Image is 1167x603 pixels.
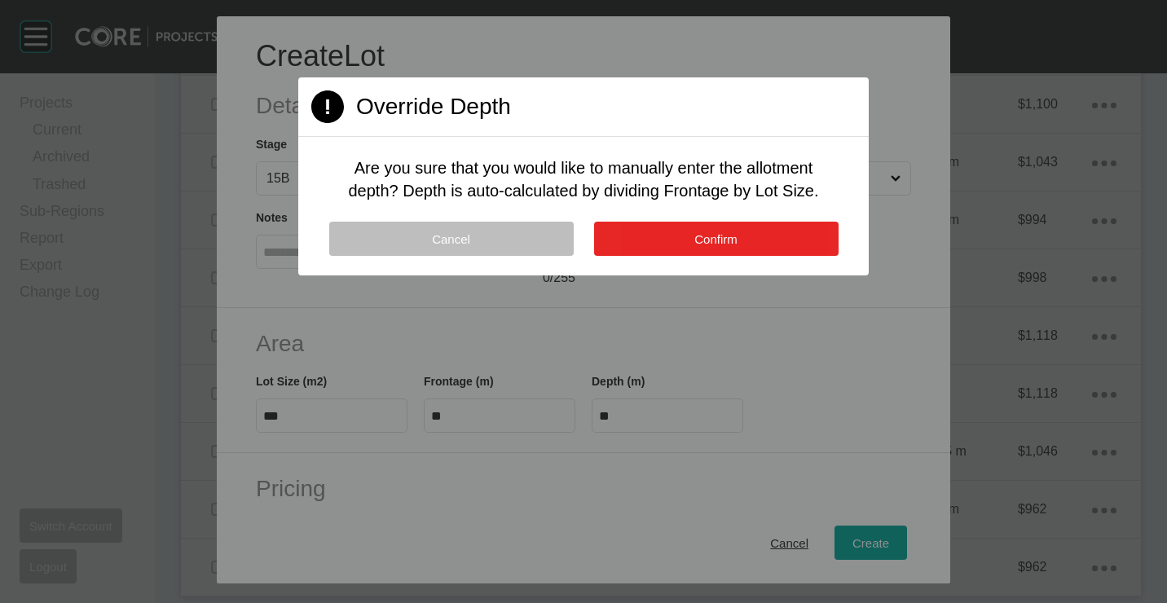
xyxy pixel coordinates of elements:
[337,156,830,202] p: Are you sure that you would like to manually enter the allotment depth? Depth is auto-calculated ...
[356,90,511,122] h2: Override Depth
[594,222,839,256] button: Confirm
[329,222,574,256] button: Cancel
[432,232,470,246] span: Cancel
[694,232,738,246] span: Confirm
